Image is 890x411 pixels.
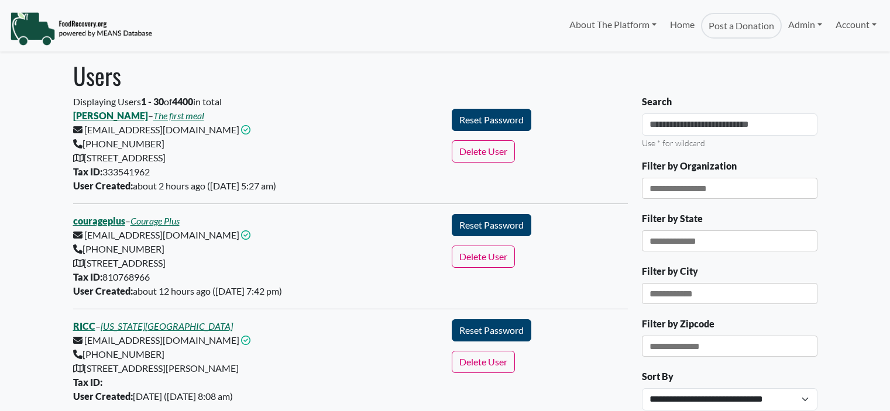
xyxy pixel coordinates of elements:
[642,159,737,173] label: Filter by Organization
[73,166,102,177] b: Tax ID:
[642,212,703,226] label: Filter by State
[642,369,673,384] label: Sort By
[66,109,445,193] div: – [EMAIL_ADDRESS][DOMAIN_NAME] [PHONE_NUMBER] [STREET_ADDRESS] 333541962 about 2 hours ago ([DATE...
[452,351,515,373] button: Delete User
[241,230,250,240] i: This email address is confirmed.
[73,285,133,296] b: User Created:
[73,377,102,388] b: Tax ID:
[452,109,531,131] button: Reset Password
[73,110,148,121] a: [PERSON_NAME]
[73,61,817,89] h1: Users
[10,11,152,46] img: NavigationLogo_FoodRecovery-91c16205cd0af1ed486a0f1a7774a6544ea792ac00100771e7dd3ec7c0e58e41.png
[452,140,515,163] button: Delete User
[563,13,663,36] a: About The Platform
[153,110,204,121] a: The first meal
[73,271,102,282] b: Tax ID:
[73,320,95,331] a: RICC
[101,320,233,331] a: [US_STATE][GEOGRAPHIC_DATA]
[642,95,672,109] label: Search
[241,125,250,134] i: This email address is confirmed.
[642,138,705,148] small: Use * for wildcard
[663,13,700,39] a: Home
[701,13,782,39] a: Post a Donation
[452,319,531,341] button: Reset Password
[73,215,125,226] a: courageplus
[130,215,180,226] a: Courage Plus
[829,13,883,36] a: Account
[172,96,193,107] b: 4400
[782,13,829,36] a: Admin
[141,96,164,107] b: 1 - 30
[66,214,445,298] div: – [EMAIL_ADDRESS][DOMAIN_NAME] [PHONE_NUMBER] [STREET_ADDRESS] 810768966 about 12 hours ago ([DAT...
[73,180,133,191] b: User Created:
[241,336,250,345] i: This email address is confirmed.
[452,214,531,236] button: Reset Password
[66,319,445,403] div: – [EMAIL_ADDRESS][DOMAIN_NAME] [PHONE_NUMBER] [STREET_ADDRESS][PERSON_NAME] [DATE] ([DATE] 8:08 am)
[73,391,133,402] b: User Created:
[452,246,515,268] button: Delete User
[642,317,714,331] label: Filter by Zipcode
[642,264,698,278] label: Filter by City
